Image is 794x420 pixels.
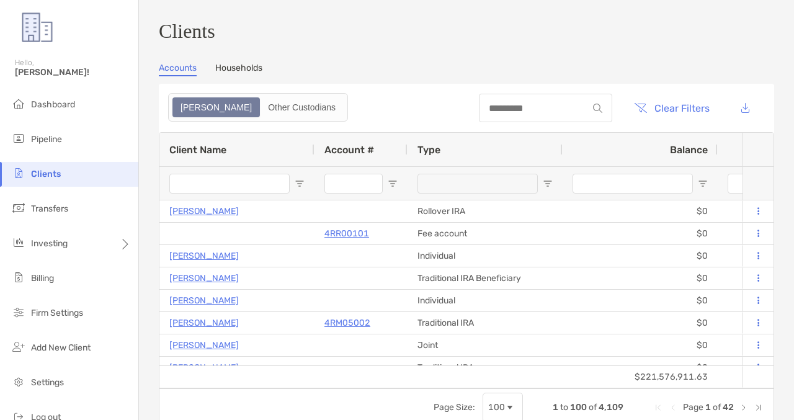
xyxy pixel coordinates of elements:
div: 100 [488,402,505,413]
span: Billing [31,273,54,284]
span: Pipeline [31,134,62,145]
div: $0 [563,267,718,289]
a: [PERSON_NAME] [169,315,239,331]
img: billing icon [11,270,26,285]
div: $0 [563,245,718,267]
div: Other Custodians [261,99,342,116]
div: First Page [653,403,663,413]
span: Settings [31,377,64,388]
input: Client Name Filter Input [169,174,290,194]
span: Type [417,144,440,156]
a: [PERSON_NAME] [169,203,239,219]
div: Traditional IRA [408,312,563,334]
span: 100 [570,402,587,413]
div: Rollover IRA [408,200,563,222]
div: Fee account [408,223,563,244]
span: [PERSON_NAME]! [15,67,131,78]
span: Client Name [169,144,226,156]
div: Previous Page [668,403,678,413]
div: Individual [408,245,563,267]
a: [PERSON_NAME] [169,360,239,375]
span: Transfers [31,203,68,214]
span: to [560,402,568,413]
img: firm-settings icon [11,305,26,319]
div: Traditional IRA [408,357,563,378]
div: Joint [408,334,563,356]
img: settings icon [11,374,26,389]
a: 4RM05002 [324,315,370,331]
div: $0 [563,334,718,356]
button: Open Filter Menu [543,179,553,189]
span: 4,109 [599,402,623,413]
img: investing icon [11,235,26,250]
div: $0 [563,290,718,311]
a: [PERSON_NAME] [169,270,239,286]
div: Individual [408,290,563,311]
div: $0 [563,312,718,334]
span: 1 [553,402,558,413]
span: Clients [31,169,61,179]
div: segmented control [168,93,348,122]
a: Households [215,63,262,76]
span: Page [683,402,703,413]
span: Account # [324,144,374,156]
a: Accounts [159,63,197,76]
div: $0 [563,357,718,378]
div: Last Page [754,403,764,413]
span: Balance [670,144,708,156]
span: Firm Settings [31,308,83,318]
img: transfers icon [11,200,26,215]
button: Open Filter Menu [698,179,708,189]
span: of [713,402,721,413]
input: Account # Filter Input [324,174,383,194]
img: clients icon [11,166,26,181]
button: Clear Filters [625,94,719,122]
div: $221,576,911.63 [563,366,718,388]
img: input icon [593,104,602,113]
div: $0 [563,200,718,222]
span: 42 [723,402,734,413]
img: dashboard icon [11,96,26,111]
a: [PERSON_NAME] [169,337,239,353]
a: 4RR00101 [324,226,369,241]
span: Investing [31,238,68,249]
span: of [589,402,597,413]
a: [PERSON_NAME] [169,293,239,308]
a: [PERSON_NAME] [169,248,239,264]
img: pipeline icon [11,131,26,146]
div: $0 [563,223,718,244]
button: Open Filter Menu [388,179,398,189]
input: Balance Filter Input [573,174,693,194]
img: add_new_client icon [11,339,26,354]
span: 1 [705,402,711,413]
div: Next Page [739,403,749,413]
span: Add New Client [31,342,91,353]
button: Open Filter Menu [295,179,305,189]
div: Page Size: [434,402,475,413]
div: Traditional IRA Beneficiary [408,267,563,289]
div: Zoe [174,99,259,116]
span: Dashboard [31,99,75,110]
h3: Clients [159,20,774,43]
img: Zoe Logo [15,5,60,50]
